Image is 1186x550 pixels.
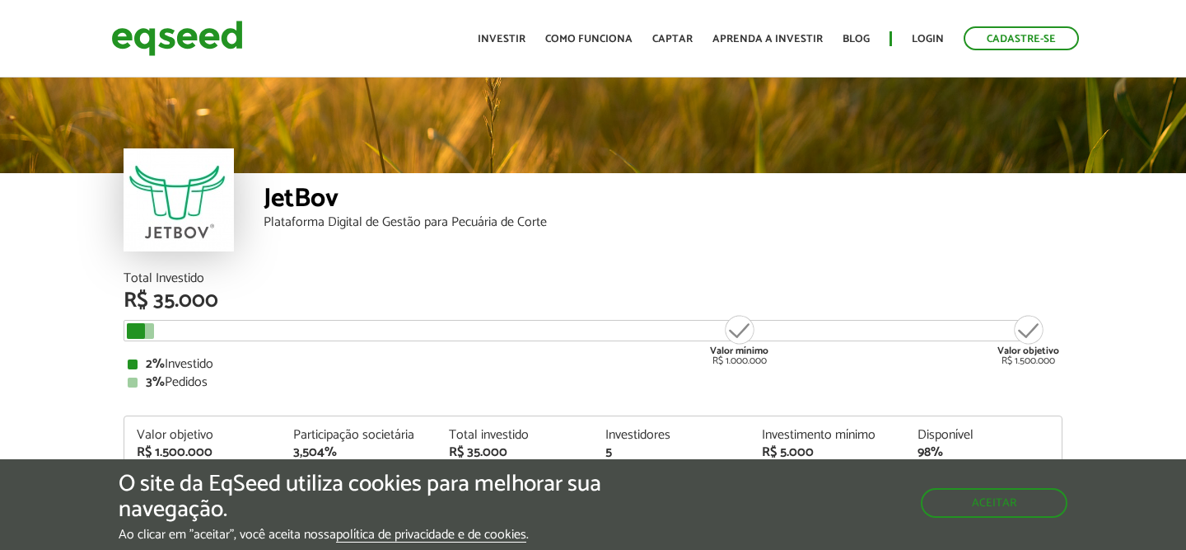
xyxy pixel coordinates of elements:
div: R$ 1.500.000 [997,313,1059,366]
div: Plataforma Digital de Gestão para Pecuária de Corte [264,216,1062,229]
img: EqSeed [111,16,243,60]
div: R$ 35.000 [124,290,1062,312]
div: R$ 1.500.000 [137,446,268,459]
div: JetBov [264,186,1062,216]
a: política de privacidade e de cookies [336,529,526,543]
a: Aprenda a investir [712,34,823,45]
a: Blog [843,34,870,45]
p: Ao clicar em "aceitar", você aceita nossa . [119,527,688,543]
div: 3,504% [293,446,425,459]
a: Como funciona [545,34,633,45]
div: Valor objetivo [137,429,268,442]
div: Investidores [605,429,737,442]
a: Login [912,34,944,45]
strong: 2% [146,353,165,375]
strong: Valor mínimo [710,343,768,359]
div: 98% [918,446,1049,459]
div: 5 [605,446,737,459]
div: Participação societária [293,429,425,442]
button: Aceitar [921,488,1067,518]
strong: 3% [146,371,165,393]
div: Investimento mínimo [762,429,894,442]
div: Disponível [918,429,1049,442]
a: Investir [478,34,525,45]
div: Total Investido [124,272,1062,285]
div: Pedidos [128,376,1058,389]
h5: O site da EqSeed utiliza cookies para melhorar sua navegação. [119,472,688,523]
div: R$ 35.000 [449,446,581,459]
a: Cadastre-se [964,26,1079,50]
div: R$ 1.000.000 [708,313,770,366]
div: R$ 5.000 [762,446,894,459]
div: Investido [128,358,1058,371]
a: Captar [652,34,693,45]
div: Total investido [449,429,581,442]
strong: Valor objetivo [997,343,1059,359]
